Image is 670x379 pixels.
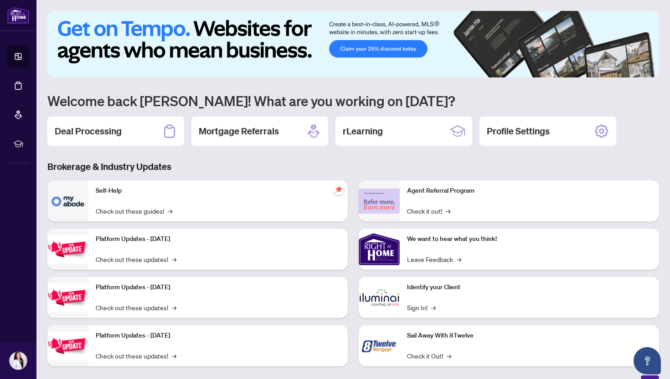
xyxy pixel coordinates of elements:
[47,180,88,221] img: Self-Help
[624,68,628,72] button: 3
[96,302,176,312] a: Check out these updates!→
[96,186,340,196] p: Self-Help
[359,325,400,366] img: Sail Away With 8Twelve
[407,302,436,312] a: Sign In!→
[96,351,176,361] a: Check out these updates!→
[172,351,176,361] span: →
[172,254,176,264] span: →
[634,347,661,374] button: Open asap
[599,68,613,72] button: 1
[172,302,176,312] span: →
[96,254,176,264] a: Check out these updates!→
[199,125,279,138] h2: Mortgage Referrals
[96,234,340,244] p: Platform Updates - [DATE]
[96,331,340,341] p: Platform Updates - [DATE]
[457,254,461,264] span: →
[446,206,450,216] span: →
[617,68,621,72] button: 2
[359,277,400,318] img: Identify your Client
[407,186,652,196] p: Agent Referral Program
[47,283,88,312] img: Platform Updates - July 8, 2025
[359,229,400,270] img: We want to hear what you think!
[47,332,88,360] img: Platform Updates - June 23, 2025
[333,184,344,195] span: pushpin
[407,206,450,216] a: Check it out!→
[96,206,172,216] a: Check out these guides!→
[10,352,27,369] img: Profile Icon
[168,206,172,216] span: →
[487,125,550,138] h2: Profile Settings
[55,125,122,138] h2: Deal Processing
[407,331,652,341] p: Sail Away With 8Twelve
[632,68,635,72] button: 4
[47,160,659,173] h3: Brokerage & Industry Updates
[47,235,88,264] img: Platform Updates - July 21, 2025
[447,351,451,361] span: →
[431,302,436,312] span: →
[407,234,652,244] p: We want to hear what you think!
[47,11,659,77] img: Slide 0
[639,68,643,72] button: 5
[96,282,340,292] p: Platform Updates - [DATE]
[343,125,383,138] h2: rLearning
[407,282,652,292] p: Identify your Client
[7,7,29,24] img: logo
[359,189,400,214] img: Agent Referral Program
[407,351,451,361] a: Check it Out!→
[47,92,659,109] h1: Welcome back [PERSON_NAME]! What are you working on [DATE]?
[646,68,650,72] button: 6
[407,254,461,264] a: Leave Feedback→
